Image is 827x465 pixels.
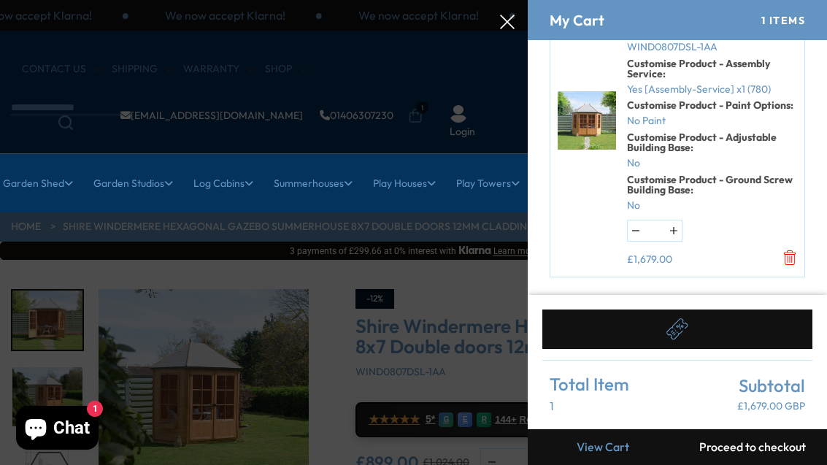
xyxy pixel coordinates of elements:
[627,114,797,128] dd: No Paint
[782,250,797,265] a: Remove Shire Windermere Hexagonal Gazebo Summerhouse 8x7 Double doors 12mm Cladding
[627,156,797,171] dd: No
[677,429,827,465] button: Proceed to checkout
[737,377,805,394] span: Subtotal
[627,131,777,154] strong: Customise Product - Adjustable Building Base:
[644,220,666,241] input: Quantity for Shire Windermere Hexagonal Gazebo Summerhouse 8x7 Double doors 12mm Cladding
[627,99,793,112] strong: Customise Product - Paint Options:
[373,165,436,201] a: Play Houses
[550,398,629,414] p: 1
[456,165,520,201] a: Play Towers
[627,199,797,213] dd: No
[93,165,173,201] a: Garden Studios
[627,82,797,97] dd: Yes [Assembly-Service] x1 (780)
[528,429,677,465] a: View Cart
[193,165,253,201] a: Log Cabins
[550,375,629,393] span: Total Item
[627,40,797,55] dd: WIND0807DSL-1AA
[761,15,805,27] div: 1 Items
[12,406,103,453] inbox-online-store-chat: Shopify online store chat
[737,399,805,414] p: £1,679.00 GBP
[627,57,770,80] strong: Customise Product - Assembly Service:
[627,253,672,267] ins: £1,679.00
[3,165,73,201] a: Garden Shed
[627,173,793,196] strong: Customise Product - Ground Screw Building Base:
[550,12,604,28] h4: My Cart
[274,165,353,201] a: Summerhouses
